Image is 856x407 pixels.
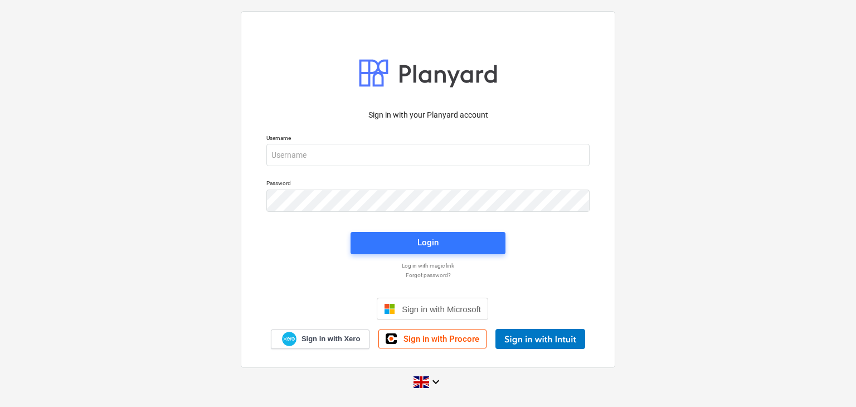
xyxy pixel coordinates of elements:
span: Sign in with Microsoft [402,304,481,314]
img: Xero logo [282,332,296,347]
div: Login [417,235,439,250]
button: Login [351,232,505,254]
p: Username [266,134,590,144]
a: Sign in with Xero [271,330,370,349]
a: Sign in with Procore [378,330,487,348]
p: Sign in with your Planyard account [266,109,590,121]
a: Log in with magic link [261,262,595,269]
img: Microsoft logo [384,303,395,314]
span: Sign in with Procore [403,334,479,344]
p: Password [266,180,590,189]
i: keyboard_arrow_down [429,375,442,389]
a: Forgot password? [261,272,595,279]
input: Username [266,144,590,166]
span: Sign in with Xero [301,334,360,344]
